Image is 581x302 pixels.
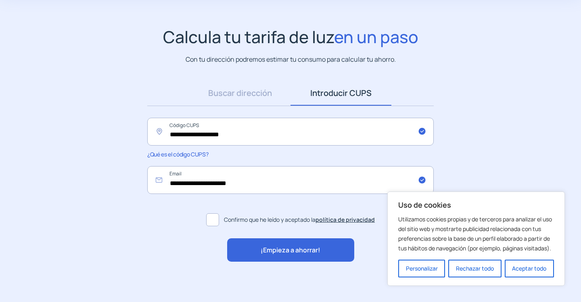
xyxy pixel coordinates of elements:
[398,260,445,277] button: Personalizar
[334,25,418,48] span: en un paso
[147,150,208,158] span: ¿Qué es el código CUPS?
[398,200,554,210] p: Uso de cookies
[261,245,320,256] span: ¡Empieza a ahorrar!
[186,54,396,65] p: Con tu dirección podremos estimar tu consumo para calcular tu ahorro.
[505,260,554,277] button: Aceptar todo
[290,81,391,106] a: Introducir CUPS
[448,260,501,277] button: Rechazar todo
[224,215,375,224] span: Confirmo que he leído y aceptado la
[316,216,375,223] a: política de privacidad
[387,192,565,286] div: Uso de cookies
[163,27,418,47] h1: Calcula tu tarifa de luz
[190,81,290,106] a: Buscar dirección
[398,215,554,253] p: Utilizamos cookies propias y de terceros para analizar el uso del sitio web y mostrarte publicida...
